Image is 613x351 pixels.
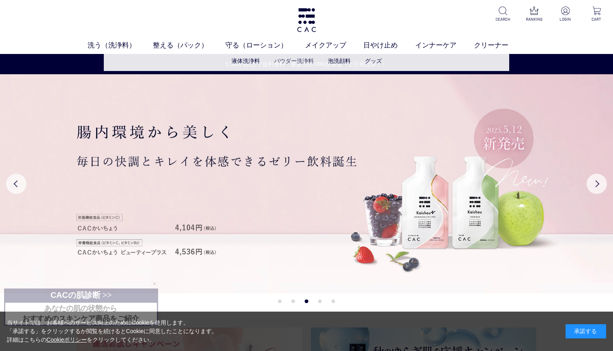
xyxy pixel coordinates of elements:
a: 洗う（洗浄料） [88,40,153,51]
a: インナーケア [415,40,474,51]
a: 液体洗浄料 [231,58,260,64]
p: CART [587,16,607,22]
button: 3 of 5 [305,299,309,303]
p: RANKING [524,16,544,22]
a: CART [587,6,607,22]
p: LOGIN [555,16,575,22]
a: メイクアップ [305,40,364,51]
div: 承諾する [566,324,606,338]
a: 整える（パック） [153,40,225,51]
p: SEARCH [493,16,513,22]
button: Previous [6,174,26,194]
button: 1 of 5 [278,299,282,303]
a: LOGIN [555,6,575,22]
img: logo [296,8,317,32]
a: 泡洗顔料 [328,58,351,64]
a: Cookieポリシー [47,336,87,343]
a: クリーナー [474,40,526,51]
a: 守る（ローション） [225,40,305,51]
a: グッズ [365,58,382,64]
a: 5,500円以上で送料無料・最短当日16時迄発送（土日祝は除く） [0,60,613,69]
button: 5 of 5 [332,299,335,303]
a: パウダー洗浄料 [274,58,314,64]
a: RANKING [524,6,544,22]
a: 日やけ止め [363,40,415,51]
a: SEARCH [493,6,513,22]
button: Next [587,174,607,194]
button: 4 of 5 [318,299,322,303]
div: 当サイトでは、お客様へのサービス向上のためにCookieを使用します。 「承諾する」をクリックするか閲覧を続けるとCookieに同意したことになります。 詳細はこちらの をクリックしてください。 [7,319,218,344]
button: 2 of 5 [291,299,295,303]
